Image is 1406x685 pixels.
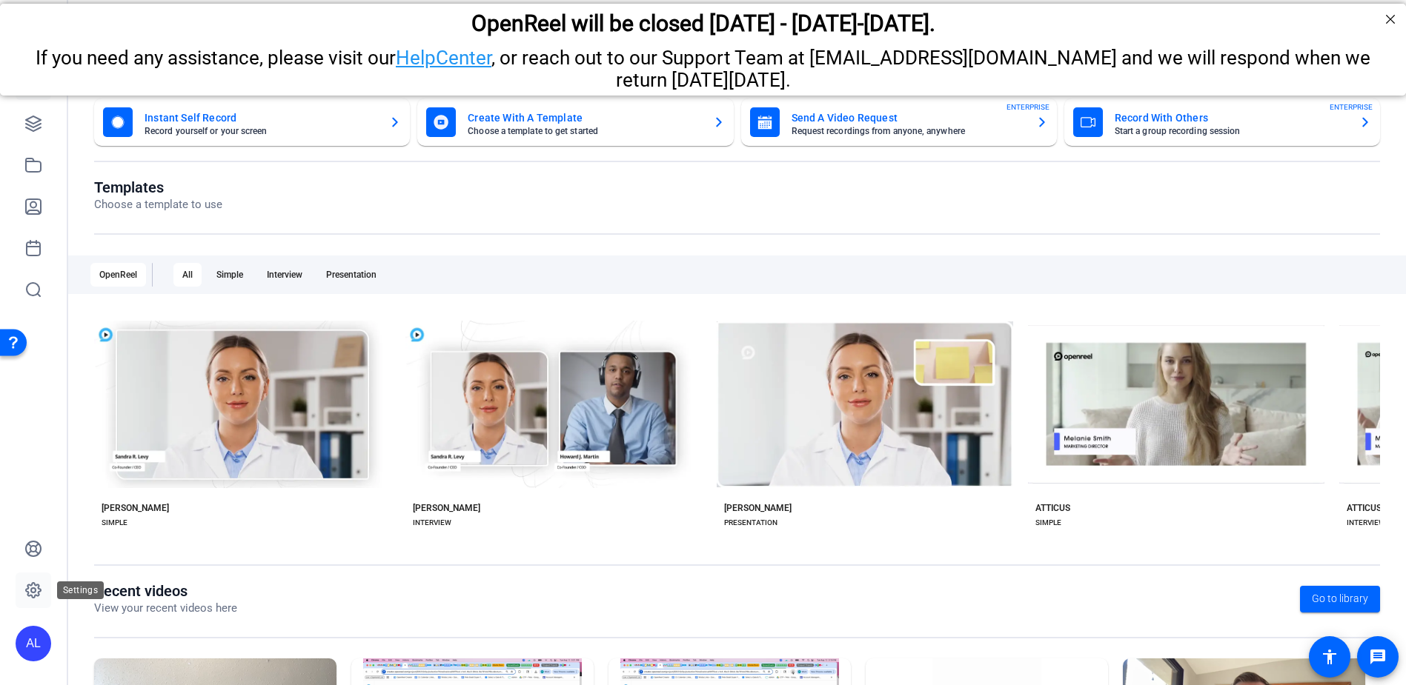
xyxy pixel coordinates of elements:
div: ATTICUS [1347,502,1382,514]
div: AL [16,626,51,661]
div: INTERVIEW [1347,517,1385,529]
p: Choose a template to use [94,196,222,213]
div: All [173,263,202,287]
div: INTERVIEW [413,517,451,529]
p: View your recent videos here [94,600,237,617]
a: HelpCenter [396,43,491,65]
div: OpenReel will be closed [DATE] - [DATE]-[DATE]. [19,7,1387,33]
span: If you need any assistance, please visit our , or reach out to our Support Team at [EMAIL_ADDRESS... [36,43,1370,87]
button: Send A Video RequestRequest recordings from anyone, anywhereENTERPRISE [741,98,1057,146]
span: ENTERPRISE [1007,101,1049,113]
mat-card-subtitle: Request recordings from anyone, anywhere [792,127,1024,136]
button: Create With A TemplateChoose a template to get started [417,98,733,146]
a: Go to library [1300,586,1380,612]
button: Record With OthersStart a group recording sessionENTERPRISE [1064,98,1380,146]
mat-card-title: Record With Others [1115,109,1347,127]
div: [PERSON_NAME] [413,502,480,514]
div: Settings [57,581,104,599]
mat-card-subtitle: Record yourself or your screen [145,127,377,136]
mat-card-subtitle: Start a group recording session [1115,127,1347,136]
div: Interview [258,263,311,287]
div: Simple [208,263,252,287]
div: OpenReel [90,263,146,287]
span: Go to library [1312,591,1368,607]
div: SIMPLE [1035,517,1061,529]
div: ATTICUS [1035,502,1070,514]
h1: Templates [94,178,222,196]
div: [PERSON_NAME] [102,502,169,514]
div: SIMPLE [102,517,127,529]
h1: Recent videos [94,582,237,600]
span: ENTERPRISE [1330,101,1373,113]
mat-card-subtitle: Choose a template to get started [468,127,700,136]
mat-icon: accessibility [1321,648,1339,666]
mat-card-title: Instant Self Record [145,109,377,127]
mat-card-title: Create With A Template [468,109,700,127]
div: PRESENTATION [724,517,777,529]
mat-card-title: Send A Video Request [792,109,1024,127]
button: Instant Self RecordRecord yourself or your screen [94,98,410,146]
div: [PERSON_NAME] [724,502,792,514]
div: Presentation [317,263,385,287]
mat-icon: message [1369,648,1387,666]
